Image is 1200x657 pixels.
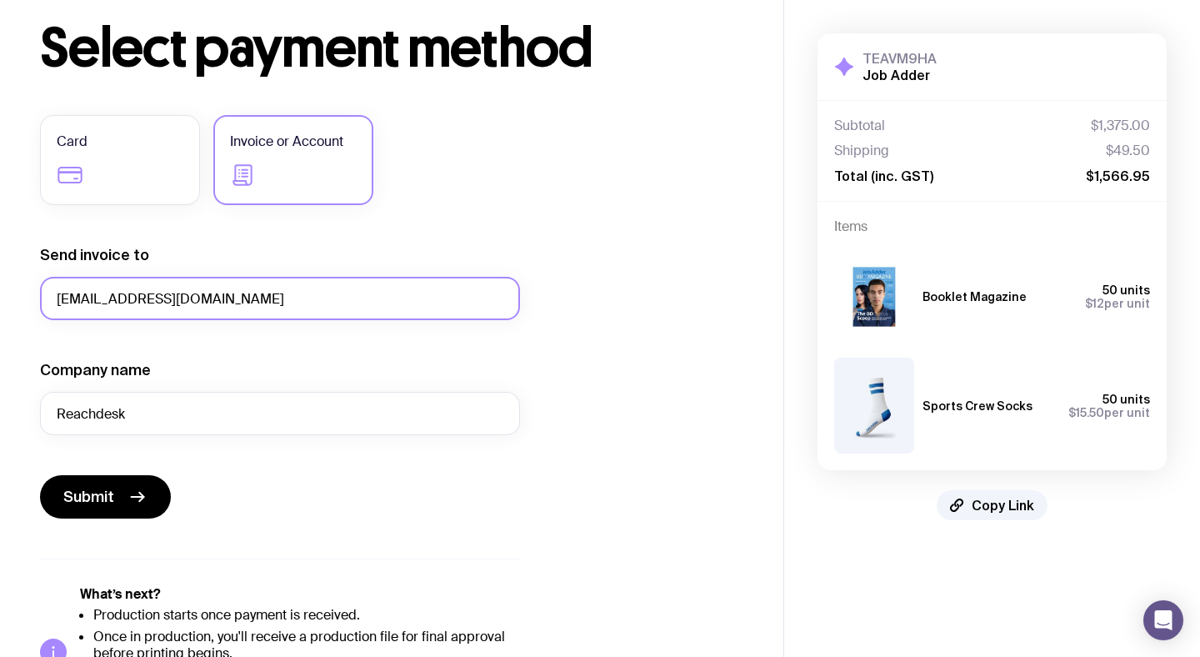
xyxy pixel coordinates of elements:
h2: Job Adder [862,67,937,83]
h1: Select payment method [40,22,743,75]
span: Submit [63,487,114,507]
input: Your company name [40,392,520,435]
span: $12 [1085,297,1104,310]
span: Invoice or Account [230,132,343,152]
h3: Sports Crew Socks [922,399,1032,413]
button: Submit [40,475,171,519]
h3: Booklet Magazine [922,290,1027,303]
h3: TEAVM9HA [862,50,937,67]
span: $15.50 [1068,406,1104,419]
span: 50 units [1102,393,1150,406]
li: Production starts once payment is received. [93,607,520,624]
h4: Items [834,218,1150,235]
div: Open Intercom Messenger [1143,600,1183,640]
span: $49.50 [1106,143,1150,159]
label: Send invoice to [40,245,149,265]
span: Subtotal [834,118,885,134]
span: Copy Link [972,497,1034,514]
span: $1,566.95 [1086,168,1150,184]
span: $1,375.00 [1091,118,1150,134]
h5: What’s next? [80,586,520,603]
label: Company name [40,360,151,380]
input: accounts@company.com [40,277,520,320]
span: Card [57,132,87,152]
span: Total (inc. GST) [834,168,933,184]
button: Copy Link [937,490,1047,520]
span: per unit [1068,406,1150,419]
span: 50 units [1102,283,1150,297]
span: Shipping [834,143,889,159]
span: per unit [1085,297,1150,310]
